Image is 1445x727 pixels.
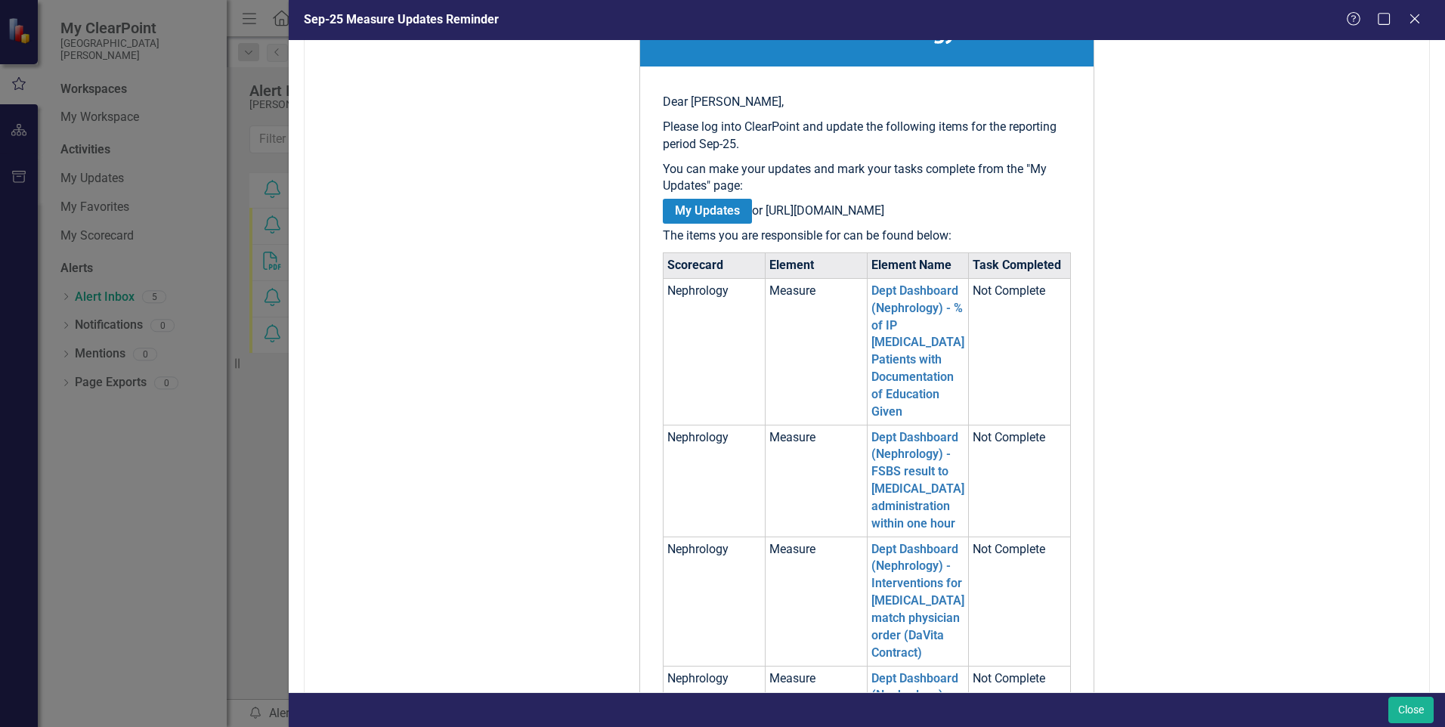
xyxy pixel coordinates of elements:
a: Dept Dashboard (Nephrology) - % of IP [MEDICAL_DATA] Patients with Documentation of Education Given [871,283,964,419]
th: Task Completed [969,252,1071,278]
td: Nephrology [664,537,766,666]
p: Dear [PERSON_NAME], [663,94,1071,111]
span: Sep-25 Measure Updates Reminder [304,12,499,26]
a: Dept Dashboard (Nephrology) - Interventions for [MEDICAL_DATA] match physician order (DaVita Cont... [871,542,964,660]
button: Close [1388,697,1434,723]
p: The items you are responsible for can be found below: [663,227,1071,245]
a: My Updates [663,199,752,224]
td: Not Complete [969,537,1071,666]
th: Element Name [867,252,969,278]
p: You can make your updates and mark your tasks complete from the "My Updates" page: [663,161,1071,196]
td: Measure [765,425,867,537]
th: Scorecard [664,252,766,278]
td: Not Complete [969,278,1071,425]
a: Dept Dashboard (Nephrology) - FSBS result to [MEDICAL_DATA] administration within one hour [871,430,964,531]
td: Measure [765,278,867,425]
td: Measure [765,537,867,666]
p: or [URL][DOMAIN_NAME] [663,203,1071,220]
p: Please log into ClearPoint and update the following items for the reporting period Sep-25. [663,119,1071,153]
td: Nephrology [664,425,766,537]
td: Nephrology [664,278,766,425]
th: Element [765,252,867,278]
td: Not Complete [969,425,1071,537]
